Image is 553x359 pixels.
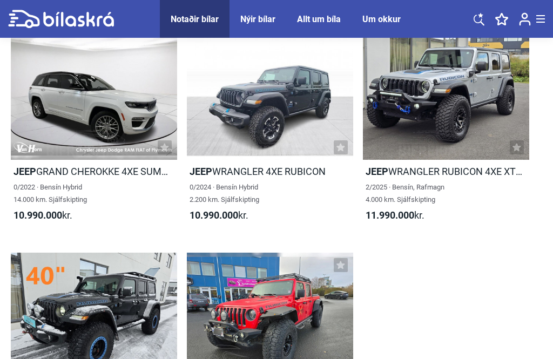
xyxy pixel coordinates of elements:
[366,209,414,221] b: 11.990.000
[240,14,275,24] a: Nýir bílar
[366,183,444,204] span: 2/2025 · Bensín, Rafmagn 4.000 km. Sjálfskipting
[187,165,353,178] h2: WRANGLER 4XE RUBICON
[11,26,177,231] a: JeepGRAND CHEROKKE 4XE SUMMIT0/2022 · Bensín Hybrid14.000 km. Sjálfskipting10.990.000kr.
[366,209,424,221] span: kr.
[171,14,219,24] a: Notaðir bílar
[187,26,353,231] a: JeepWRANGLER 4XE RUBICON0/2024 · Bensín Hybrid2.200 km. Sjálfskipting10.990.000kr.
[190,183,259,204] span: 0/2024 · Bensín Hybrid 2.200 km. Sjálfskipting
[363,26,529,231] a: JeepWRANGLER RUBICON 4XE XTREME PACKAGE2/2025 · Bensín, Rafmagn4.000 km. Sjálfskipting11.990.000kr.
[14,183,87,204] span: 0/2022 · Bensín Hybrid 14.000 km. Sjálfskipting
[366,166,388,177] b: Jeep
[362,14,401,24] a: Um okkur
[519,12,531,26] img: user-login.svg
[190,166,212,177] b: Jeep
[14,209,62,221] b: 10.990.000
[297,14,341,24] a: Allt um bíla
[11,165,177,178] h2: GRAND CHEROKKE 4XE SUMMIT
[14,166,36,177] b: Jeep
[14,209,72,221] span: kr.
[190,209,248,221] span: kr.
[190,209,238,221] b: 10.990.000
[363,165,529,178] h2: WRANGLER RUBICON 4XE XTREME PACKAGE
